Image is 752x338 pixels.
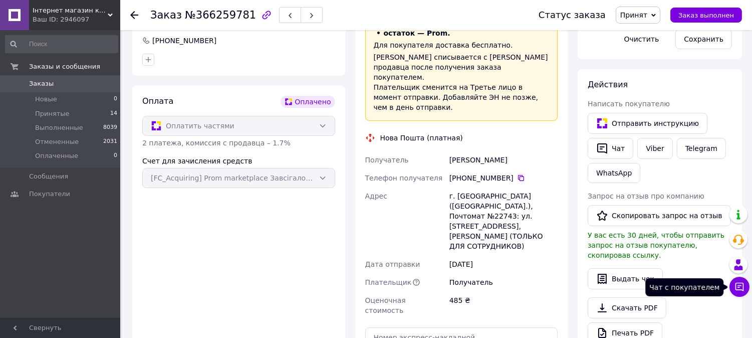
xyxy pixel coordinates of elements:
span: Выполненные [35,123,83,132]
span: Заказ [150,9,182,21]
input: Поиск [5,35,118,53]
span: Заказы и сообщения [29,62,100,71]
span: Принят [620,11,647,19]
div: Статус заказа [539,10,606,20]
button: Выдать чек [588,268,663,289]
span: Действия [588,80,628,89]
span: Адрес [365,192,387,200]
span: 2031 [103,137,117,146]
div: 485 ₴ [447,291,560,319]
div: Для покупателя доставка бесплатно. [374,40,550,50]
div: [DATE] [447,255,560,273]
div: Вернуться назад [130,10,138,20]
button: Чат с покупателем [729,277,749,297]
span: 0 [114,95,117,104]
div: [PHONE_NUMBER] [151,36,217,46]
span: 2 платежа, комиссия с продавца – 1.7% [142,139,291,147]
span: Плательщик [365,278,412,286]
button: Скопировать запрос на отзыв [588,205,731,226]
div: Получатель [447,273,560,291]
span: Дата отправки [365,260,420,268]
span: Заказы [29,79,54,88]
span: Оплата [142,96,173,106]
span: Оценочная стоимость [365,296,406,314]
div: Ваш ID: 2946097 [33,15,120,24]
button: Сохранить [675,29,732,49]
span: Отмененные [35,137,79,146]
span: Сообщения [29,172,68,181]
span: 8039 [103,123,117,132]
div: [PERSON_NAME] списывается с [PERSON_NAME] продавца после получения заказа покупателем. Плательщик... [374,52,550,112]
button: Чат [588,138,633,159]
div: г. [GEOGRAPHIC_DATA] ([GEOGRAPHIC_DATA].), Почтомат №22743: ул. [STREET_ADDRESS], [PERSON_NAME] (... [447,187,560,255]
div: [PHONE_NUMBER] [449,173,558,183]
a: WhatsApp [588,163,640,183]
span: Інтернет магазин книг book24 [33,6,108,15]
span: 0 [114,151,117,160]
a: Telegram [677,138,726,159]
div: Нова Пошта (платная) [378,133,465,143]
span: Новые [35,95,57,104]
span: 14 [110,109,117,118]
span: Телефон получателя [365,174,443,182]
span: У вас есть 30 дней, чтобы отправить запрос на отзыв покупателю, скопировав ссылку. [588,231,724,259]
span: Заказ выполнен [678,12,734,19]
span: Принятые [35,109,70,118]
span: Оплаченные [35,151,78,160]
span: остаток — Prom. [384,29,450,37]
div: Чат с покупателем [645,278,723,296]
button: Заказ выполнен [670,8,742,23]
span: Написать покупателю [588,100,670,108]
span: Покупатели [29,190,70,199]
span: Запрос на отзыв про компанию [588,192,704,200]
div: Счет для зачисления средств [142,156,335,166]
div: Оплачено [281,96,335,108]
a: Viber [637,138,672,159]
button: Очистить [616,29,668,49]
span: Получатель [365,156,409,164]
div: [PERSON_NAME] [447,151,560,169]
span: №366259781 [185,9,256,21]
button: Отправить инструкцию [588,113,707,134]
a: Скачать PDF [588,297,666,318]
